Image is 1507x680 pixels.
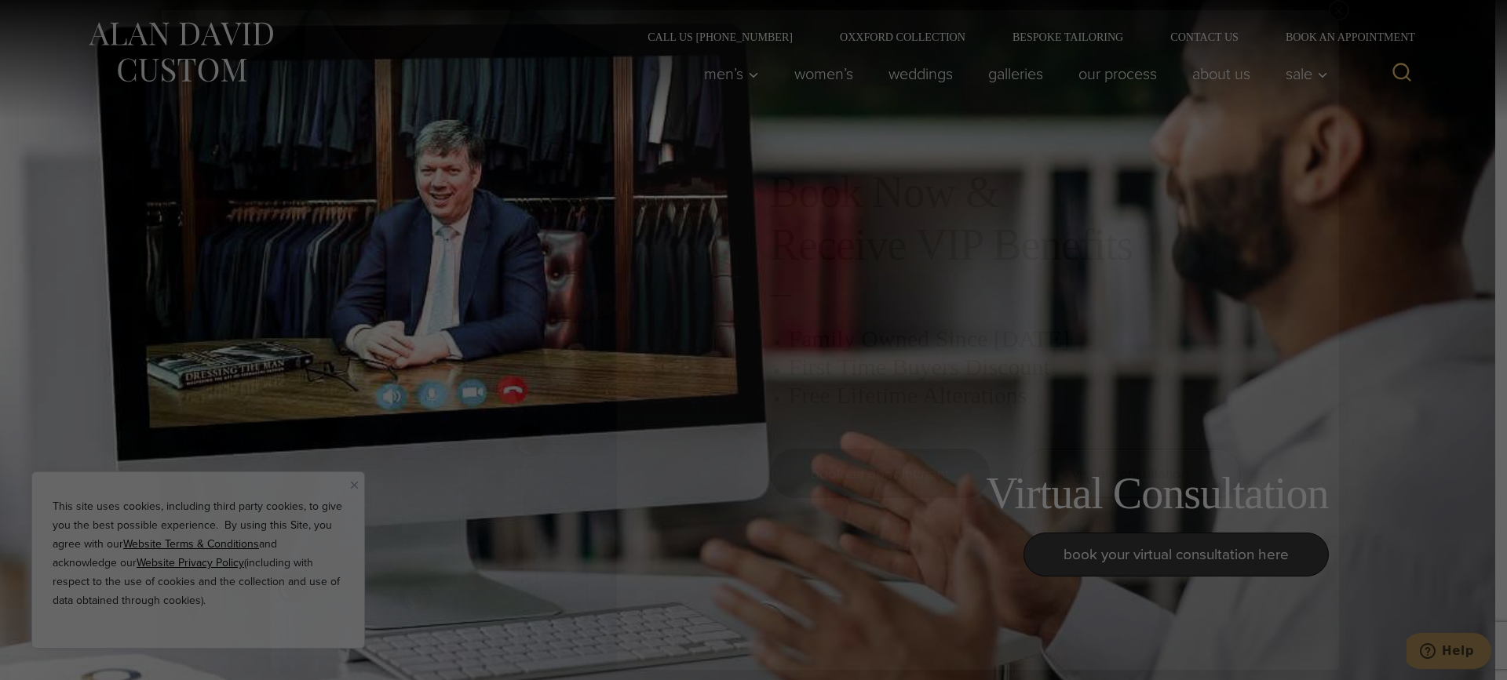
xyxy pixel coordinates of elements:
a: visual consultation [1021,449,1241,498]
h3: Family Owned Since [DATE] [789,325,1241,353]
h2: Book Now & Receive VIP Benefits [770,166,1241,271]
span: Help [35,11,68,25]
a: book an appointment [770,449,990,498]
h3: Free Lifetime Alterations [789,381,1241,409]
h3: First Time Buyers Discount [789,353,1241,381]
